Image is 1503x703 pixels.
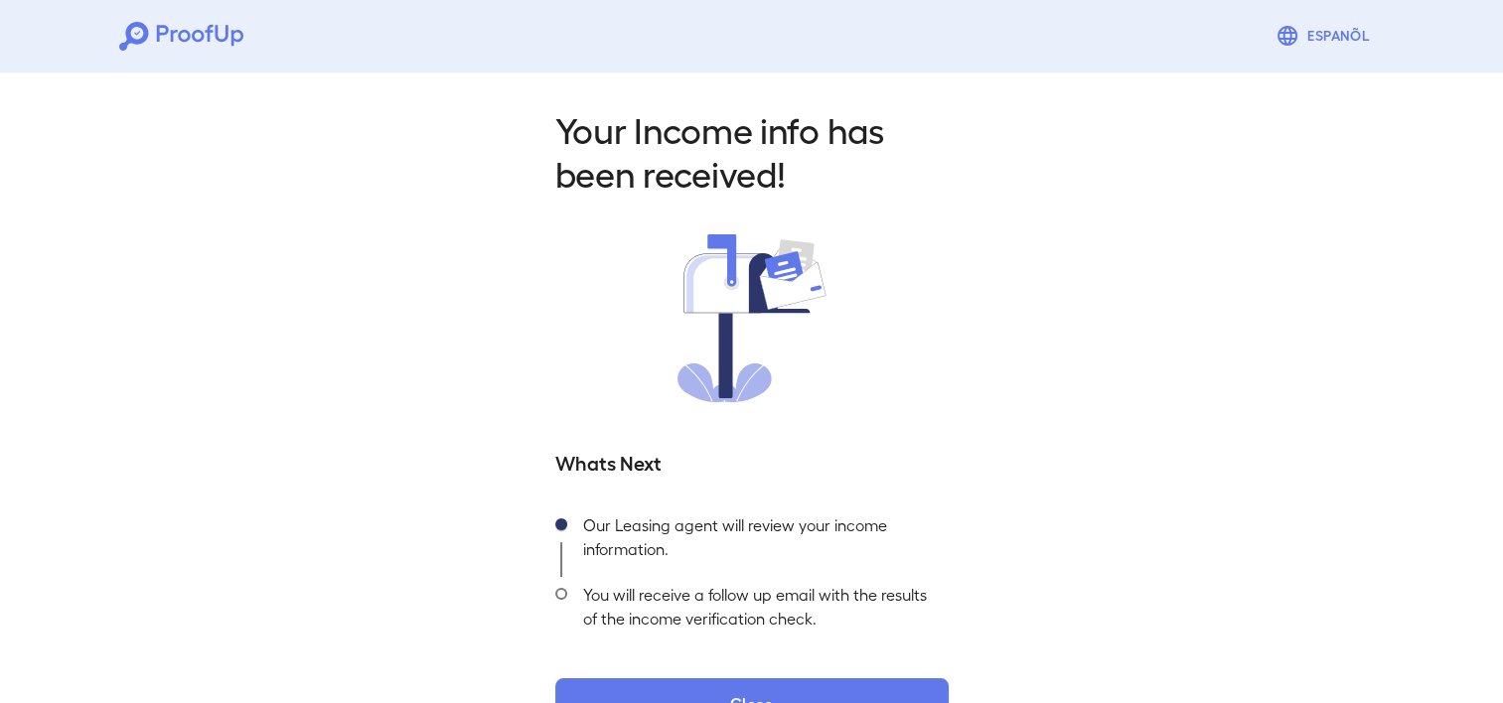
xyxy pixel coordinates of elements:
div: Our Leasing agent will review your income information. [567,507,949,577]
h5: Whats Next [555,448,949,476]
button: Espanõl [1268,16,1384,56]
h2: Your Income info has been received! [555,107,949,195]
div: You will receive a follow up email with the results of the income verification check. [567,577,949,646]
img: received.svg [677,234,827,402]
